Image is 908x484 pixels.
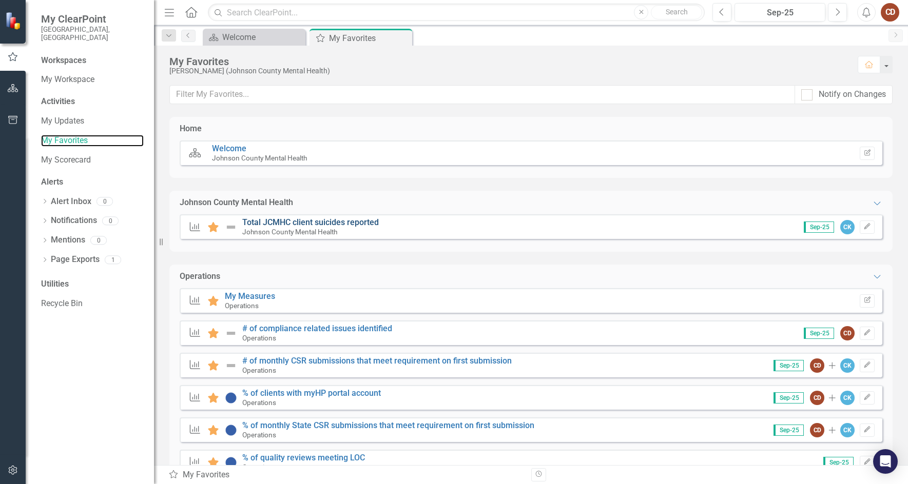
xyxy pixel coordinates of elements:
span: Sep-25 [774,392,804,404]
a: My Workspace [41,74,144,86]
div: Notify on Changes [819,89,886,100]
a: % of clients with myHP portal account [242,388,381,398]
button: Search [651,5,702,19]
small: Operations [242,398,276,407]
img: Not Defined [225,359,237,372]
img: No Information [225,392,237,404]
div: CK [840,358,855,373]
div: My Favorites [168,469,524,481]
div: My Favorites [329,32,410,45]
small: Operations [225,301,259,310]
a: Alert Inbox [51,196,91,208]
a: My Favorites [41,135,144,147]
img: Not Defined [225,221,237,233]
div: [PERSON_NAME] (Johnson County Mental Health) [169,67,847,75]
a: My Updates [41,115,144,127]
small: Operations [242,463,276,471]
div: Open Intercom Messenger [873,449,898,474]
span: My ClearPoint [41,13,144,25]
button: Sep-25 [735,3,825,22]
div: My Favorites [169,56,847,67]
a: Notifications [51,215,97,227]
div: Johnson County Mental Health [180,197,293,209]
img: No Information [225,456,237,469]
a: % of quality reviews meeting LOC [242,453,365,462]
div: Workspaces [41,55,86,67]
div: 1 [105,255,121,264]
div: CD [810,391,824,405]
small: Operations [242,431,276,439]
a: Welcome [205,31,303,44]
div: Home [180,123,202,135]
a: My Scorecard [41,154,144,166]
a: % of monthly State CSR submissions that meet requirement on first submission [242,420,534,430]
div: Welcome [222,31,303,44]
a: # of monthly CSR submissions that meet requirement on first submission [242,356,512,366]
div: CK [840,391,855,405]
small: Johnson County Mental Health [242,228,337,236]
button: Set Home Page [860,147,875,160]
div: 0 [90,236,107,245]
div: Activities [41,96,144,108]
a: Recycle Bin [41,298,144,310]
div: CD [810,358,824,373]
div: CD [810,423,824,437]
a: My Measures [225,291,275,301]
input: Search ClearPoint... [208,4,705,22]
span: Sep-25 [804,328,834,339]
a: Mentions [51,234,85,246]
span: Search [666,8,688,16]
img: ClearPoint Strategy [5,12,23,30]
a: Total JCMHC client suicides reported [242,217,379,227]
a: # of compliance related issues identified [242,324,392,333]
div: CK [840,423,855,437]
div: Alerts [41,176,144,188]
small: Operations [242,334,276,342]
div: 0 [102,216,119,225]
div: Utilities [41,278,144,290]
button: CD [881,3,899,22]
a: Page Exports [51,254,100,266]
div: Sep-25 [738,7,822,19]
span: Sep-25 [823,457,854,468]
img: Not Defined [225,327,237,339]
span: Sep-25 [774,425,804,436]
div: CD [840,326,855,340]
a: Welcome [212,144,246,153]
small: [GEOGRAPHIC_DATA], [GEOGRAPHIC_DATA] [41,25,144,42]
img: No Information [225,424,237,436]
small: Operations [242,366,276,374]
small: Johnson County Mental Health [212,154,307,162]
div: 0 [96,197,113,206]
div: Operations [180,271,220,283]
span: Sep-25 [774,360,804,371]
input: Filter My Favorites... [169,85,795,104]
span: Sep-25 [804,221,834,233]
div: CK [840,220,855,234]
